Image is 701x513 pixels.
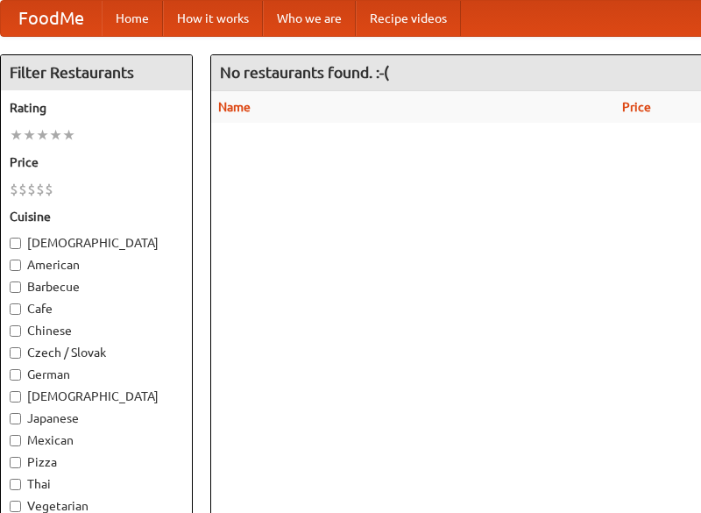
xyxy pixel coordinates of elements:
label: German [10,366,183,383]
li: ★ [62,125,75,145]
a: Name [218,100,251,114]
label: Chinese [10,322,183,339]
li: ★ [23,125,36,145]
label: Cafe [10,300,183,317]
input: [DEMOGRAPHIC_DATA] [10,391,21,403]
h5: Rating [10,99,183,117]
input: Cafe [10,303,21,315]
input: Chinese [10,325,21,337]
label: American [10,256,183,274]
a: How it works [163,1,263,36]
a: Home [102,1,163,36]
input: American [10,260,21,271]
li: $ [36,180,45,199]
label: Czech / Slovak [10,344,183,361]
input: [DEMOGRAPHIC_DATA] [10,238,21,249]
input: German [10,369,21,381]
input: Mexican [10,435,21,446]
li: ★ [49,125,62,145]
input: Barbecue [10,281,21,293]
ng-pluralize: No restaurants found. :-( [220,64,389,81]
label: Japanese [10,410,183,427]
li: ★ [36,125,49,145]
label: Mexican [10,431,183,449]
a: Who we are [263,1,356,36]
input: Thai [10,479,21,490]
input: Czech / Slovak [10,347,21,359]
li: $ [10,180,18,199]
input: Japanese [10,413,21,424]
a: Recipe videos [356,1,461,36]
input: Pizza [10,457,21,468]
a: FoodMe [1,1,102,36]
label: [DEMOGRAPHIC_DATA] [10,388,183,405]
li: $ [27,180,36,199]
label: Thai [10,475,183,493]
li: $ [18,180,27,199]
h5: Cuisine [10,208,183,225]
li: $ [45,180,53,199]
label: [DEMOGRAPHIC_DATA] [10,234,183,252]
label: Barbecue [10,278,183,296]
input: Vegetarian [10,501,21,512]
h5: Price [10,153,183,171]
label: Pizza [10,453,183,471]
h4: Filter Restaurants [1,55,192,90]
a: Price [622,100,651,114]
li: ★ [10,125,23,145]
